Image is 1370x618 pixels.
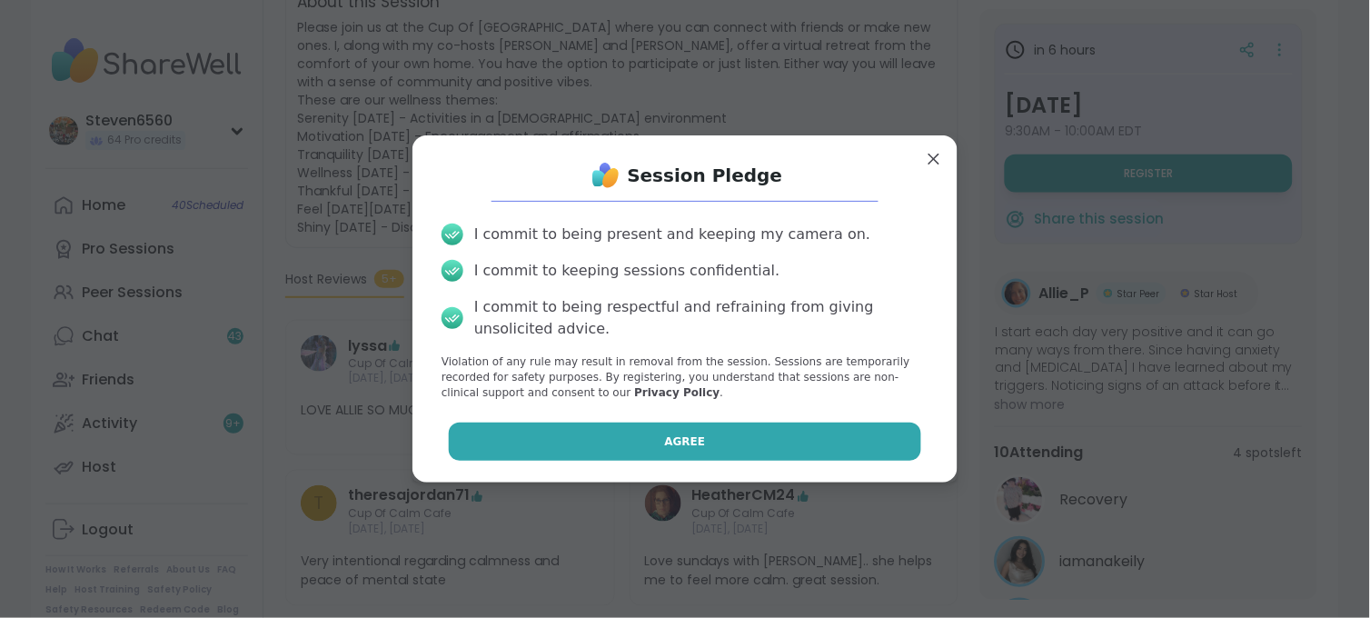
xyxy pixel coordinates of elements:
[628,163,783,188] h1: Session Pledge
[449,423,922,461] button: Agree
[634,386,720,399] a: Privacy Policy
[442,354,928,400] p: Violation of any rule may result in removal from the session. Sessions are temporarily recorded f...
[474,296,928,340] div: I commit to being respectful and refraining from giving unsolicited advice.
[474,260,780,282] div: I commit to keeping sessions confidential.
[665,434,706,450] span: Agree
[474,224,870,245] div: I commit to being present and keeping my camera on.
[588,157,624,194] img: ShareWell Logo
